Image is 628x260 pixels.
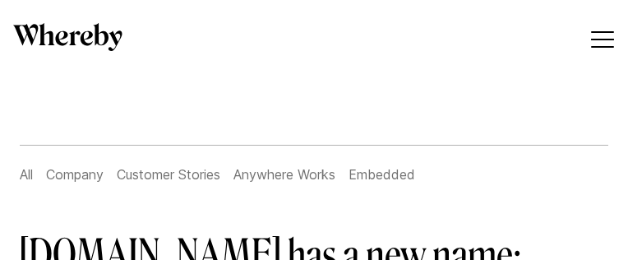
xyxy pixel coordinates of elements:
[13,23,122,57] a: Whereby
[349,166,415,183] a: Embedded
[233,166,335,183] a: Anywhere Works
[20,166,33,183] a: All
[117,166,220,183] a: Customer Stories
[13,23,122,51] svg: Whereby
[46,166,104,183] a: Company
